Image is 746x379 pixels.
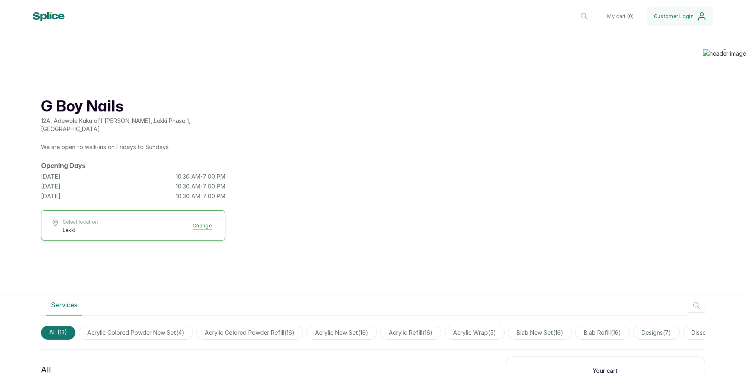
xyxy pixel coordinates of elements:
span: acrylic wrap(5) [444,326,505,340]
span: acrylic colored powder refill(16) [196,326,303,340]
button: Select locationLekkiChange [51,219,215,234]
span: acrylic refill(16) [380,326,441,340]
span: Customer Login [654,13,694,20]
p: 10:30 AM - 7:00 PM [176,172,225,181]
img: header image [703,49,746,58]
button: Customer Login [647,7,713,26]
span: dissolve(1) [683,326,729,340]
span: acrylic new set(16) [306,326,377,340]
span: designs(7) [633,326,680,340]
p: [DATE] [41,192,61,200]
p: Your cart [516,367,695,375]
p: 10:30 AM - 7:00 PM [176,182,225,191]
p: [DATE] [41,182,61,191]
p: All [41,363,51,376]
button: Services [46,295,82,315]
p: 12A, Adewole Kuku off [PERSON_NAME], , Lekki Phase 1 , [GEOGRAPHIC_DATA] [41,117,225,133]
span: All (13) [41,326,75,340]
span: Lekki [63,227,98,234]
span: biab new set(16) [508,326,572,340]
span: Select location [63,219,98,225]
h1: G Boy Nails [41,97,225,117]
p: [DATE] [41,172,61,181]
p: 10:30 AM - 7:00 PM [176,192,225,200]
span: biab refill(16) [575,326,630,340]
h2: Opening Days [41,161,225,171]
p: We are open to walk-ins on Fridays to Sundays [41,143,225,151]
button: My cart (0) [601,7,640,26]
span: acrylic colored powder new set(4) [79,326,193,340]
